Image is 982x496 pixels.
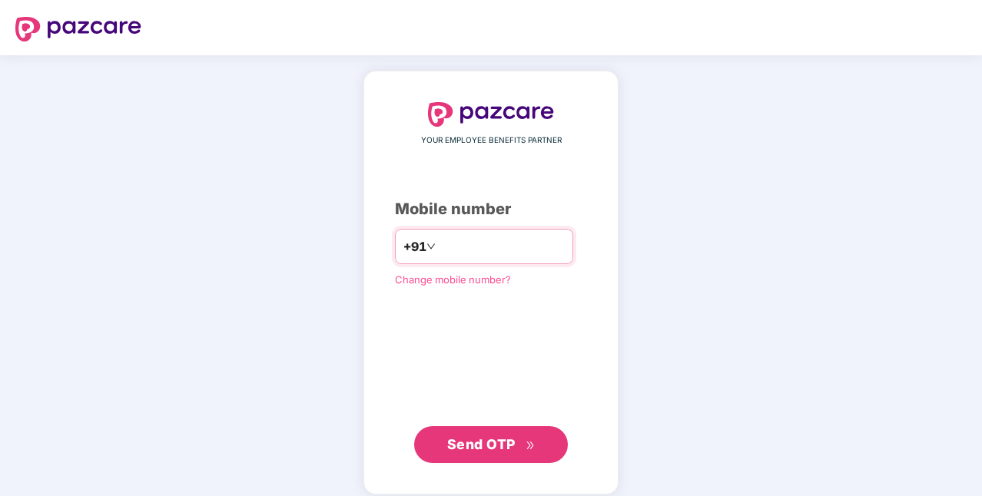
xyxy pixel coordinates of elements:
span: YOUR EMPLOYEE BENEFITS PARTNER [421,134,562,147]
span: double-right [526,441,536,451]
button: Send OTPdouble-right [414,426,568,463]
img: logo [428,102,554,127]
div: Mobile number [395,197,587,221]
span: Send OTP [447,436,516,452]
img: logo [15,17,141,41]
span: down [426,242,436,251]
a: Change mobile number? [395,273,511,286]
span: +91 [403,237,426,256]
